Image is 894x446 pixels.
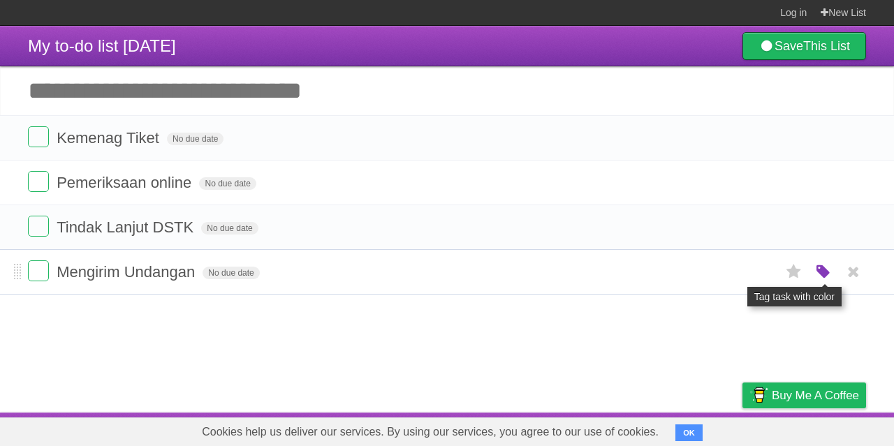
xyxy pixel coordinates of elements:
[742,382,866,408] a: Buy me a coffee
[203,267,259,279] span: No due date
[28,126,49,147] label: Done
[201,222,258,235] span: No due date
[57,218,197,236] span: Tindak Lanjut DSTK
[57,129,163,147] span: Kemenag Tiket
[677,416,708,443] a: Terms
[724,416,761,443] a: Privacy
[778,416,866,443] a: Suggest a feature
[749,383,768,407] img: Buy me a coffee
[28,216,49,237] label: Done
[57,174,195,191] span: Pemeriksaan online
[742,32,866,60] a: SaveThis List
[803,39,850,53] b: This List
[28,260,49,281] label: Done
[28,171,49,192] label: Done
[781,260,807,283] label: Star task
[167,133,223,145] span: No due date
[57,263,198,281] span: Mengirim Undangan
[772,383,859,408] span: Buy me a coffee
[28,36,176,55] span: My to-do list [DATE]
[188,418,673,446] span: Cookies help us deliver our services. By using our services, you agree to our use of cookies.
[557,416,586,443] a: About
[199,177,256,190] span: No due date
[675,424,703,441] button: OK
[603,416,659,443] a: Developers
